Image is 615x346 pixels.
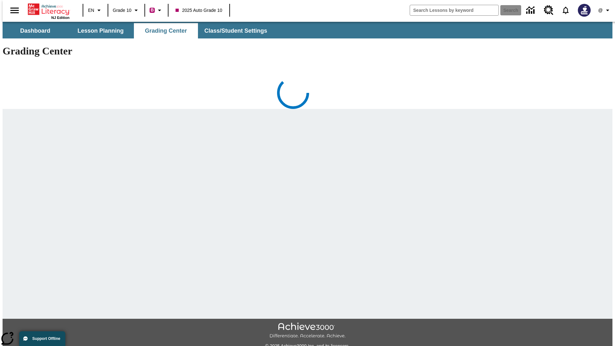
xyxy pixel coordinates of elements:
[88,7,94,14] span: EN
[574,2,594,19] button: Select a new avatar
[522,2,540,19] a: Data Center
[199,23,272,38] button: Class/Student Settings
[28,2,70,20] div: Home
[113,7,131,14] span: Grade 10
[20,27,50,35] span: Dashboard
[69,23,133,38] button: Lesson Planning
[578,4,591,17] img: Avatar
[85,4,106,16] button: Language: EN, Select a language
[557,2,574,19] a: Notifications
[32,336,60,341] span: Support Offline
[19,331,65,346] button: Support Offline
[110,4,143,16] button: Grade: Grade 10, Select a grade
[151,6,154,14] span: B
[51,16,70,20] span: NJ Edition
[147,4,166,16] button: Boost Class color is violet red. Change class color
[598,7,603,14] span: @
[134,23,198,38] button: Grading Center
[5,1,24,20] button: Open side menu
[3,22,612,38] div: SubNavbar
[3,23,67,38] button: Dashboard
[145,27,187,35] span: Grading Center
[269,323,346,339] img: Achieve3000 Differentiate Accelerate Achieve
[204,27,267,35] span: Class/Student Settings
[594,4,615,16] button: Profile/Settings
[78,27,124,35] span: Lesson Planning
[410,5,498,15] input: search field
[540,2,557,19] a: Resource Center, Will open in new tab
[3,45,612,57] h1: Grading Center
[176,7,222,14] span: 2025 Auto Grade 10
[3,23,273,38] div: SubNavbar
[28,3,70,16] a: Home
